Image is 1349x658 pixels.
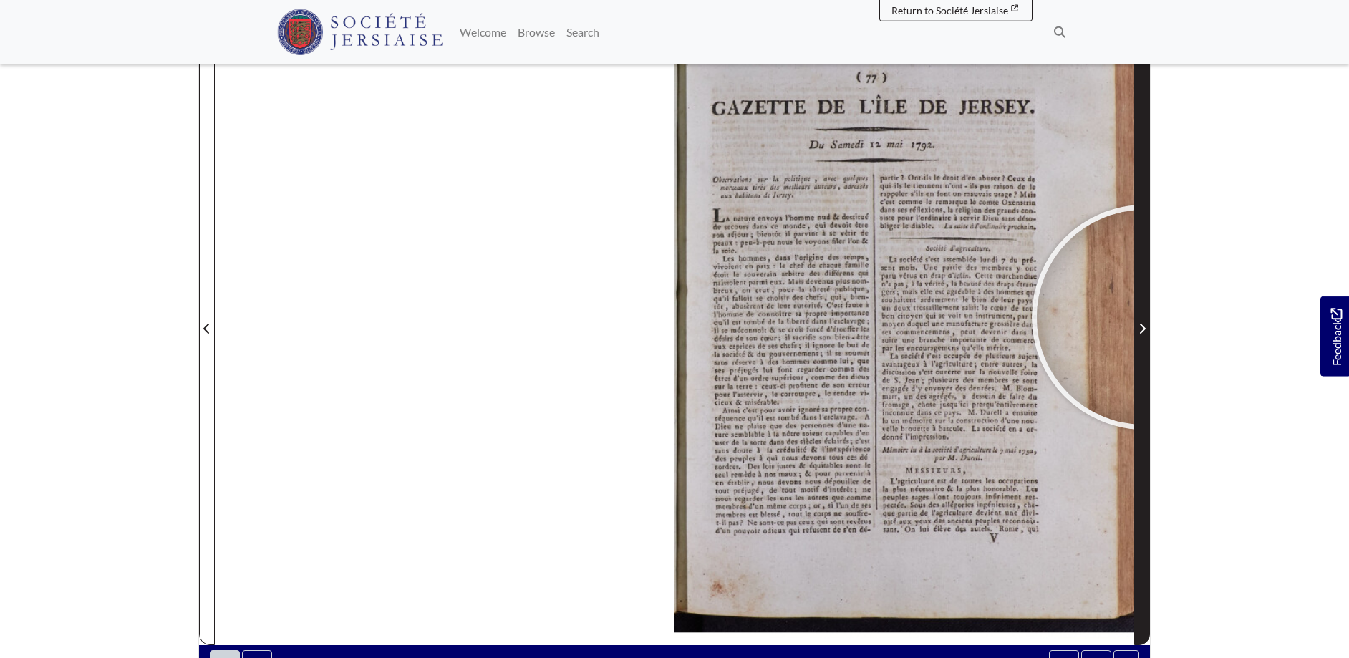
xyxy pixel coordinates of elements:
a: Welcome [454,18,512,47]
a: Société Jersiaise logo [277,6,443,59]
a: Browse [512,18,561,47]
a: Search [561,18,605,47]
a: Would you like to provide feedback? [1320,296,1349,377]
img: Société Jersiaise [277,9,443,55]
span: Return to Société Jersiaise [891,4,1008,16]
span: Feedback [1328,308,1345,366]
